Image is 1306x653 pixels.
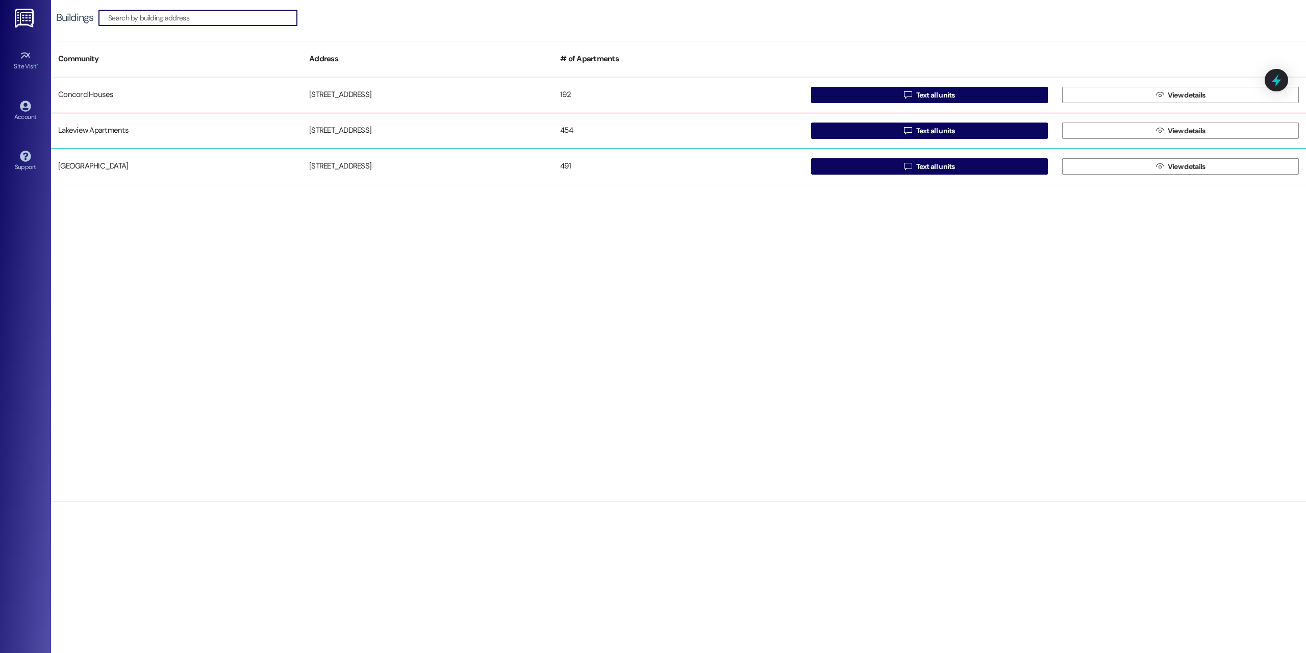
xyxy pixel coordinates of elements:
[916,90,955,101] span: Text all units
[916,161,955,172] span: Text all units
[811,158,1048,175] button: Text all units
[51,46,302,71] div: Community
[1168,126,1205,136] span: View details
[811,123,1048,139] button: Text all units
[302,46,553,71] div: Address
[15,9,36,28] img: ResiDesk Logo
[51,85,302,105] div: Concord Houses
[51,120,302,141] div: Lakeview Apartments
[1062,158,1299,175] button: View details
[56,12,93,23] div: Buildings
[51,156,302,177] div: [GEOGRAPHIC_DATA]
[1156,91,1164,99] i: 
[553,85,804,105] div: 192
[904,162,912,171] i: 
[916,126,955,136] span: Text all units
[5,148,46,175] a: Support
[302,120,553,141] div: [STREET_ADDRESS]
[5,98,46,125] a: Account
[5,47,46,75] a: Site Visit •
[108,11,297,25] input: Search by building address
[811,87,1048,103] button: Text all units
[302,85,553,105] div: [STREET_ADDRESS]
[1168,90,1205,101] span: View details
[1168,161,1205,172] span: View details
[553,156,804,177] div: 491
[1156,127,1164,135] i: 
[553,46,804,71] div: # of Apartments
[302,156,553,177] div: [STREET_ADDRESS]
[37,61,38,68] span: •
[1062,123,1299,139] button: View details
[553,120,804,141] div: 454
[1156,162,1164,171] i: 
[904,91,912,99] i: 
[1062,87,1299,103] button: View details
[904,127,912,135] i: 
